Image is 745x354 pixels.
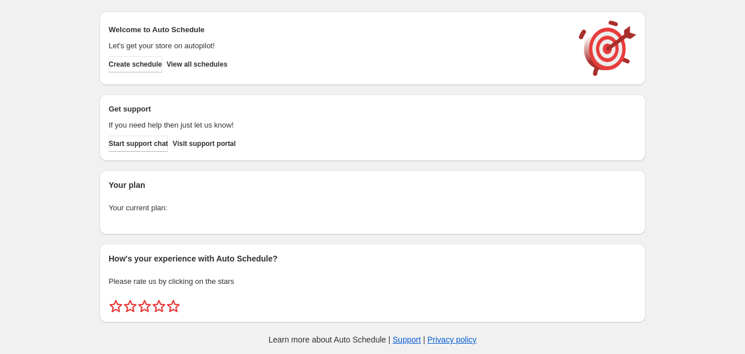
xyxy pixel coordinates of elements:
[109,56,162,72] button: Create schedule
[393,335,421,344] a: Support
[172,136,236,152] a: Visit support portal
[109,60,162,69] span: Create schedule
[167,60,228,69] span: View all schedules
[109,253,636,264] h2: How's your experience with Auto Schedule?
[109,40,567,52] p: Let's get your store on autopilot!
[109,103,567,115] h2: Get support
[172,139,236,148] span: Visit support portal
[428,335,477,344] a: Privacy policy
[268,334,477,345] p: Learn more about Auto Schedule | |
[109,202,636,214] p: Your current plan:
[109,276,636,287] p: Please rate us by clicking on the stars
[167,56,228,72] button: View all schedules
[109,120,567,131] p: If you need help then just let us know!
[109,24,567,36] h2: Welcome to Auto Schedule
[109,139,168,148] span: Start support chat
[109,179,636,191] h2: Your plan
[109,136,168,152] a: Start support chat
